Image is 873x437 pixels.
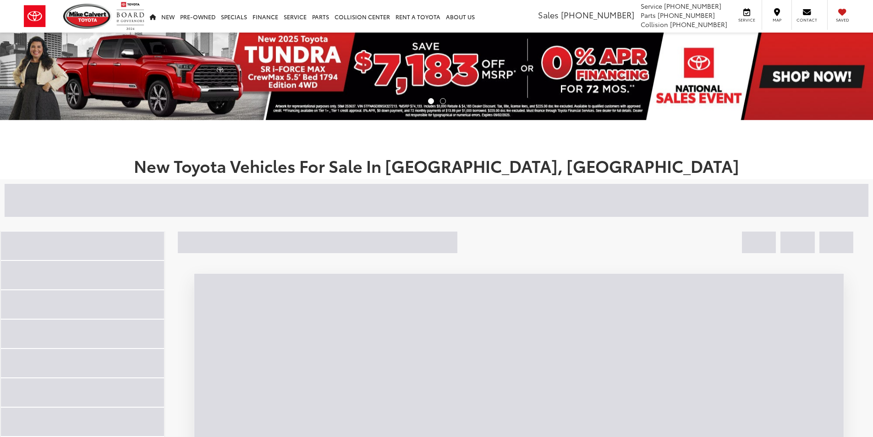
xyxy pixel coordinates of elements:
[641,1,662,11] span: Service
[561,9,634,21] span: [PHONE_NUMBER]
[832,17,852,23] span: Saved
[63,4,112,29] img: Mike Calvert Toyota
[658,11,715,20] span: [PHONE_NUMBER]
[767,17,787,23] span: Map
[641,11,656,20] span: Parts
[670,20,727,29] span: [PHONE_NUMBER]
[796,17,817,23] span: Contact
[664,1,721,11] span: [PHONE_NUMBER]
[641,20,668,29] span: Collision
[736,17,757,23] span: Service
[538,9,559,21] span: Sales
